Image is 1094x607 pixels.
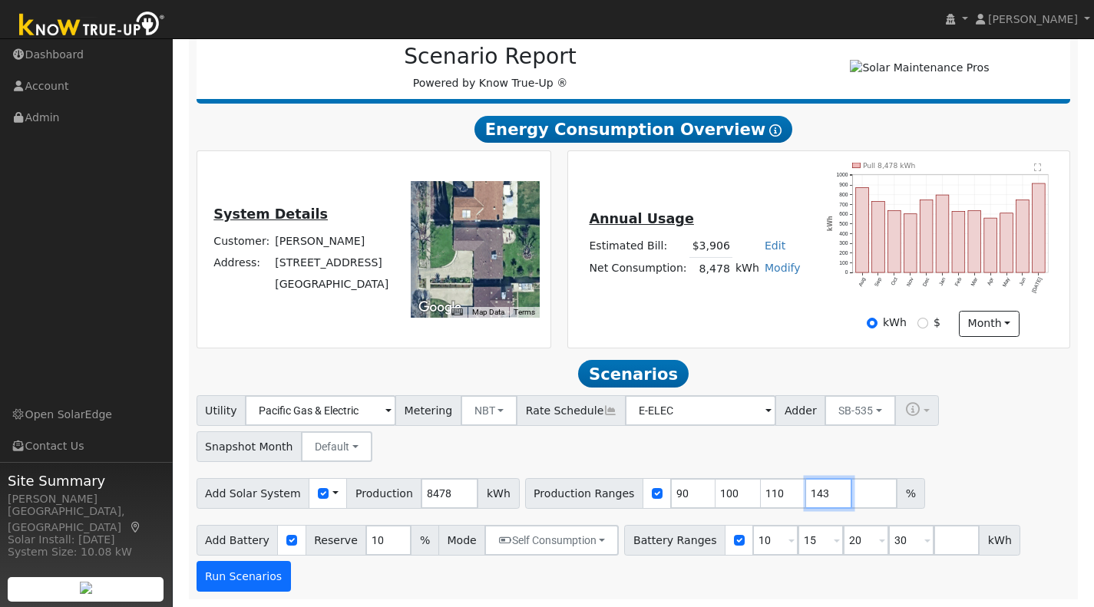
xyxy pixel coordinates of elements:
[212,44,768,70] h2: Scenario Report
[872,201,885,272] rect: onclick=""
[578,360,688,388] span: Scenarios
[874,276,883,287] text: Sep
[765,239,785,252] a: Edit
[415,298,465,318] a: Open this area in Google Maps (opens a new window)
[988,13,1078,25] span: [PERSON_NAME]
[856,187,869,272] rect: onclick=""
[8,503,164,536] div: [GEOGRAPHIC_DATA], [GEOGRAPHIC_DATA]
[8,544,164,560] div: System Size: 10.08 kW
[1031,276,1043,294] text: [DATE]
[906,275,915,286] text: Nov
[12,8,173,43] img: Know True-Up
[451,307,462,318] button: Keyboard shortcuts
[970,275,980,286] text: Mar
[920,200,934,272] rect: onclick=""
[1033,183,1046,272] rect: onclick=""
[954,276,963,287] text: Feb
[968,210,981,272] rect: onclick=""
[245,395,396,426] input: Select a Utility
[474,116,792,144] span: Energy Consumption Overview
[827,216,834,231] text: kWh
[840,191,848,196] text: 800
[1019,276,1027,286] text: Jun
[301,431,372,462] button: Default
[514,308,535,316] a: Terms (opens in new tab)
[858,276,867,287] text: Aug
[890,276,898,286] text: Oct
[840,220,848,226] text: 500
[395,395,461,426] span: Metering
[517,395,626,426] span: Rate Schedule
[197,395,246,426] span: Utility
[211,252,273,274] td: Address:
[273,274,392,295] td: [GEOGRAPHIC_DATA]
[8,532,164,548] div: Solar Install: [DATE]
[1035,163,1042,171] text: 
[411,525,438,556] span: %
[472,307,504,318] button: Map Data
[197,431,302,462] span: Snapshot Month
[8,470,164,491] span: Site Summary
[883,315,907,331] label: kWh
[80,582,92,594] img: retrieve
[587,236,689,258] td: Estimated Bill:
[273,230,392,252] td: [PERSON_NAME]
[129,521,143,533] a: Map
[589,211,693,226] u: Annual Usage
[306,525,367,556] span: Reserve
[624,525,725,556] span: Battery Ranges
[845,269,848,275] text: 0
[897,478,924,509] span: %
[197,525,279,556] span: Add Battery
[979,525,1020,556] span: kWh
[1016,200,1030,272] rect: onclick=""
[904,213,917,272] rect: onclick=""
[478,478,519,509] span: kWh
[922,275,931,286] text: Dec
[765,262,801,274] a: Modify
[525,478,643,509] span: Production Ranges
[415,298,465,318] img: Google
[840,240,848,246] text: 300
[825,395,896,426] button: SB-535
[952,211,965,272] rect: onclick=""
[959,311,1020,337] button: month
[840,250,848,256] text: 200
[204,44,777,91] div: Powered by Know True-Up ®
[934,315,940,331] label: $
[769,124,782,137] i: Show Help
[840,201,848,206] text: 700
[438,525,485,556] span: Mode
[1000,213,1013,272] rect: onclick=""
[689,236,732,258] td: $3,906
[840,182,848,187] text: 900
[461,395,518,426] button: NBT
[937,195,950,272] rect: onclick=""
[917,318,928,328] input: $
[484,525,619,556] button: Self Consumption
[197,561,291,592] button: Run Scenarios
[197,478,310,509] span: Add Solar System
[1002,276,1012,288] text: May
[987,275,996,286] text: Apr
[775,395,825,426] span: Adder
[213,206,328,222] u: System Details
[888,210,901,272] rect: onclick=""
[840,211,848,216] text: 600
[984,218,997,272] rect: onclick=""
[625,395,776,426] input: Select a Rate Schedule
[8,491,164,507] div: [PERSON_NAME]
[587,258,689,280] td: Net Consumption:
[732,258,762,280] td: kWh
[867,318,878,328] input: kWh
[840,259,848,265] text: 100
[863,160,916,169] text: Pull 8,478 kWh
[273,252,392,274] td: [STREET_ADDRESS]
[837,172,848,177] text: 1000
[211,230,273,252] td: Customer:
[689,258,732,280] td: 8,478
[840,230,848,236] text: 400
[346,478,421,509] span: Production
[938,276,947,286] text: Jan
[850,60,989,76] img: Solar Maintenance Pros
